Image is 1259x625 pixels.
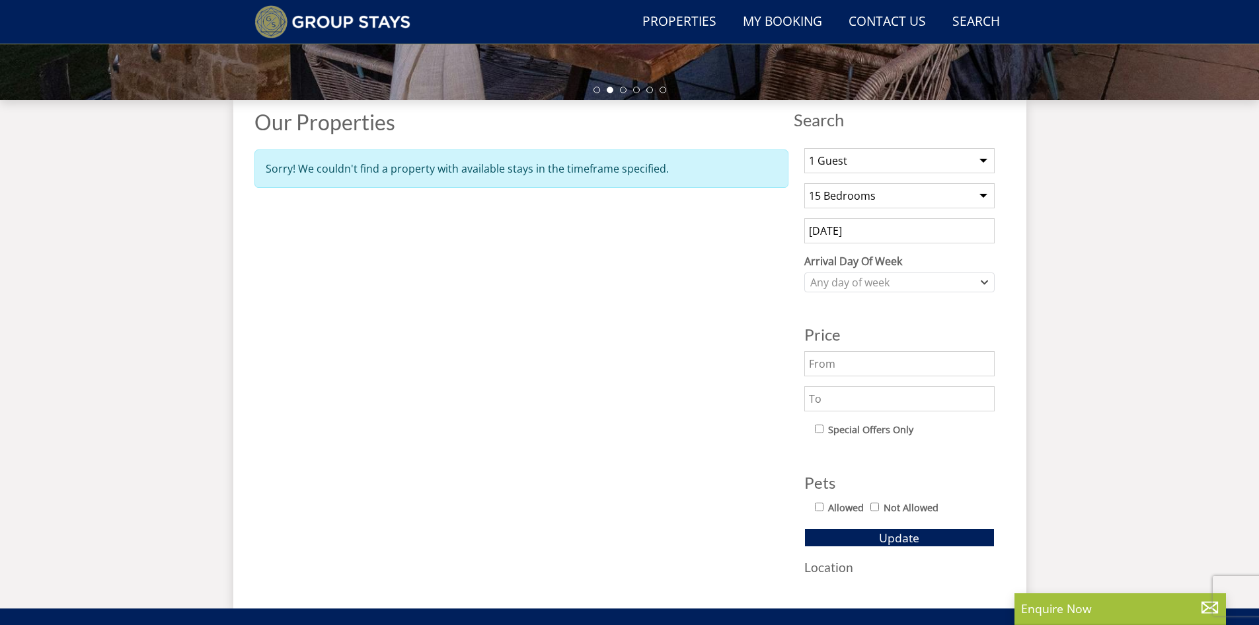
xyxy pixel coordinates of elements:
div: Sorry! We couldn't find a property with available stays in the timeframe specified. [254,149,788,188]
span: Search [794,110,1005,129]
span: Update [879,530,919,546]
button: Update [804,528,995,547]
a: Properties [637,7,722,37]
div: Any day of week [807,275,978,290]
a: My Booking [738,7,827,37]
input: To [804,386,995,411]
input: Arrival Date [804,218,995,243]
label: Allowed [828,501,864,515]
a: Contact Us [843,7,931,37]
a: Search [947,7,1005,37]
h3: Price [804,326,995,343]
input: From [804,351,995,376]
h3: Pets [804,474,995,491]
h1: Our Properties [254,110,788,134]
p: Enquire Now [1021,600,1219,617]
label: Arrival Day Of Week [804,253,995,269]
div: Combobox [804,272,995,292]
img: Group Stays [254,5,411,38]
label: Special Offers Only [828,423,913,437]
h3: Location [804,560,995,574]
label: Not Allowed [884,501,938,515]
